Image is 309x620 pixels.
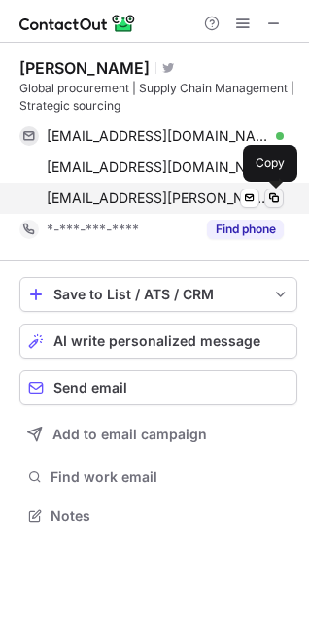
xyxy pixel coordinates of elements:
[19,12,136,35] img: ContactOut v5.3.10
[207,220,284,239] button: Reveal Button
[47,189,269,207] span: [EMAIL_ADDRESS][PERSON_NAME][DOMAIN_NAME]
[53,380,127,396] span: Send email
[53,287,263,302] div: Save to List / ATS / CRM
[19,277,297,312] button: save-profile-one-click
[19,417,297,452] button: Add to email campaign
[19,464,297,491] button: Find work email
[47,158,269,176] span: [EMAIL_ADDRESS][DOMAIN_NAME]
[19,80,297,115] div: Global procurement | Supply Chain Management | Strategic sourcing
[47,127,269,145] span: [EMAIL_ADDRESS][DOMAIN_NAME]
[51,507,290,525] span: Notes
[19,370,297,405] button: Send email
[19,324,297,359] button: AI write personalized message
[53,333,260,349] span: AI write personalized message
[19,58,150,78] div: [PERSON_NAME]
[19,502,297,530] button: Notes
[52,427,207,442] span: Add to email campaign
[51,468,290,486] span: Find work email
